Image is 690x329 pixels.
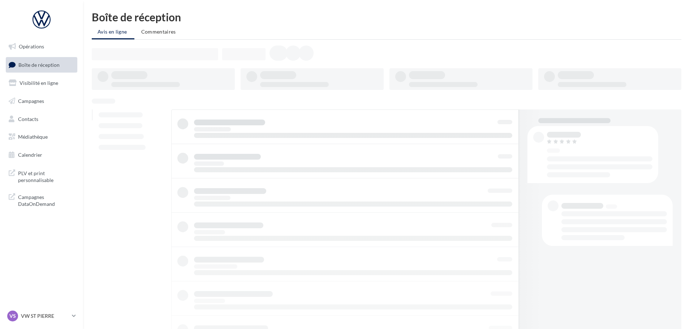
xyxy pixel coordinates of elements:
[4,165,79,187] a: PLV et print personnalisable
[6,309,77,323] a: VS VW ST PIERRE
[18,192,74,208] span: Campagnes DataOnDemand
[4,94,79,109] a: Campagnes
[4,39,79,54] a: Opérations
[18,61,60,68] span: Boîte de réception
[92,12,681,22] div: Boîte de réception
[19,43,44,49] span: Opérations
[141,29,176,35] span: Commentaires
[4,112,79,127] a: Contacts
[4,147,79,163] a: Calendrier
[21,312,69,320] p: VW ST PIERRE
[18,134,48,140] span: Médiathèque
[18,168,74,184] span: PLV et print personnalisable
[9,312,16,320] span: VS
[18,152,42,158] span: Calendrier
[4,189,79,211] a: Campagnes DataOnDemand
[18,116,38,122] span: Contacts
[4,75,79,91] a: Visibilité en ligne
[18,98,44,104] span: Campagnes
[4,57,79,73] a: Boîte de réception
[20,80,58,86] span: Visibilité en ligne
[4,129,79,144] a: Médiathèque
